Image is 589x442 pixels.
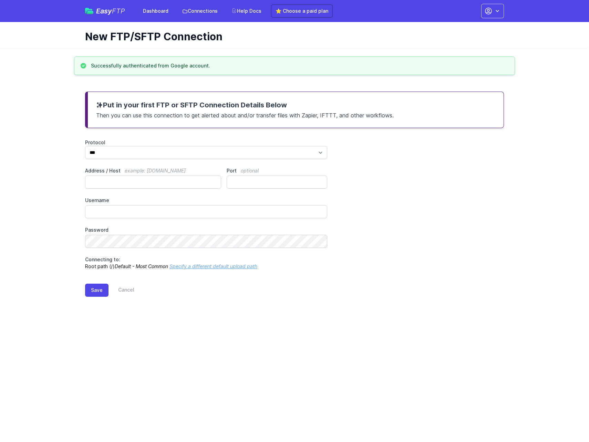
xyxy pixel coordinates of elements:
[85,227,327,233] label: Password
[85,30,498,43] h1: New FTP/SFTP Connection
[227,5,266,17] a: Help Docs
[169,263,257,269] a: Specify a different default upload path
[125,168,186,173] span: example: [DOMAIN_NAME]
[96,110,495,119] p: Then you can use this connection to get alerted about and/or transfer files with Zapier, IFTTT, a...
[115,263,168,269] i: Default - Most Common
[85,256,327,270] p: Root path (/)
[85,8,125,14] a: EasyFTP
[85,284,108,297] button: Save
[271,4,333,18] a: ⭐ Choose a paid plan
[139,5,173,17] a: Dashboard
[85,8,93,14] img: easyftp_logo.png
[85,197,327,204] label: Username
[85,167,221,174] label: Address / Host
[96,8,125,14] span: Easy
[91,62,210,69] h3: Successfully authenticated from Google account.
[108,284,134,297] a: Cancel
[112,7,125,15] span: FTP
[96,100,495,110] h3: Put in your first FTP or SFTP Connection Details Below
[85,139,327,146] label: Protocol
[241,168,259,173] span: optional
[178,5,222,17] a: Connections
[227,167,327,174] label: Port
[85,256,120,262] span: Connecting to:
